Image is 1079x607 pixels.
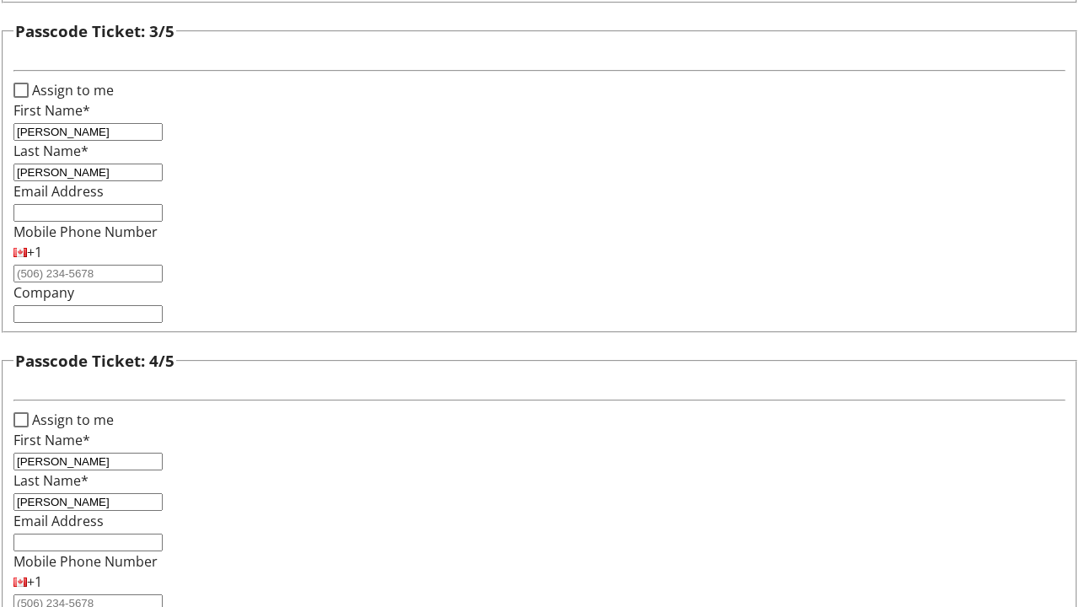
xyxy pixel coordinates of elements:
label: Email Address [13,512,104,530]
label: Mobile Phone Number [13,223,158,241]
label: Assign to me [29,80,114,100]
label: First Name* [13,431,90,449]
label: Email Address [13,182,104,201]
h3: Passcode Ticket: 3/5 [15,19,174,43]
label: Last Name* [13,471,89,490]
label: Mobile Phone Number [13,552,158,571]
label: Assign to me [29,410,114,430]
label: Company [13,283,74,302]
h3: Passcode Ticket: 4/5 [15,349,174,373]
label: Last Name* [13,142,89,160]
input: (506) 234-5678 [13,265,163,282]
label: First Name* [13,101,90,120]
